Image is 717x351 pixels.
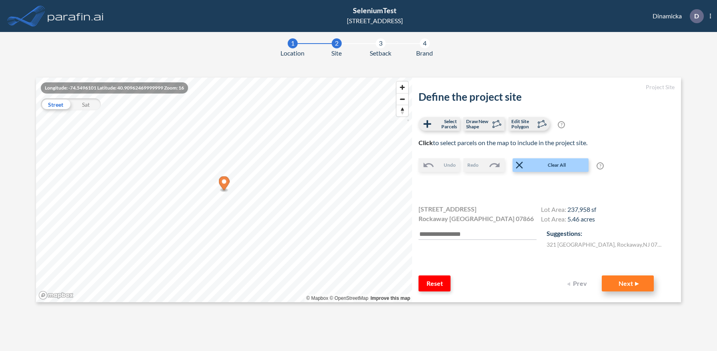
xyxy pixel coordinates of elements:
button: Prev [562,275,594,291]
span: Rockaway [GEOGRAPHIC_DATA] 07866 [419,214,534,223]
span: 237,958 sf [567,205,596,213]
a: Improve this map [371,295,410,301]
span: Site [331,48,342,58]
h5: Project Site [419,84,675,91]
span: 5.46 acres [567,215,595,223]
button: Zoom in [397,82,408,93]
span: Location [280,48,304,58]
button: Undo [419,158,460,172]
a: OpenStreetMap [330,295,369,301]
div: 3 [376,38,386,48]
span: Edit Site Polygon [511,119,535,129]
a: Mapbox homepage [38,291,74,300]
canvas: Map [36,78,413,302]
span: SeleniumTest [353,6,397,15]
span: Setback [370,48,391,58]
h2: Define the project site [419,91,675,103]
span: ? [558,121,565,128]
div: 2 [332,38,342,48]
b: Click [419,139,433,146]
div: 4 [420,38,430,48]
button: Redo [463,158,505,172]
div: 1 [288,38,298,48]
span: Draw New Shape [466,119,490,129]
span: Undo [444,162,456,169]
span: Select Parcels [433,119,457,129]
button: Reset [419,275,451,291]
span: ? [597,162,604,170]
h4: Lot Area: [541,205,596,215]
button: Zoom out [397,93,408,105]
span: Zoom out [397,94,408,105]
p: D [694,12,699,20]
button: Reset bearing to north [397,105,408,116]
span: Clear All [525,162,588,169]
img: logo [46,8,105,24]
div: Sat [71,98,101,110]
button: Clear All [513,158,589,172]
div: Map marker [218,176,229,193]
span: [STREET_ADDRESS] [419,204,477,214]
div: Dinamicka [641,9,711,23]
button: Next [602,275,654,291]
div: Longitude: -74.5496101 Latitude: 40.90962469999999 Zoom: 16 [41,82,188,94]
div: [STREET_ADDRESS] [347,16,403,26]
a: Mapbox [306,295,328,301]
h4: Lot Area: [541,215,596,225]
p: Suggestions: [547,229,675,238]
span: Redo [467,162,479,169]
label: 321 [GEOGRAPHIC_DATA] , Rockaway , NJ 07866 , US [547,240,662,249]
span: Brand [416,48,433,58]
span: to select parcels on the map to include in the project site. [419,139,587,146]
div: Street [41,98,71,110]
